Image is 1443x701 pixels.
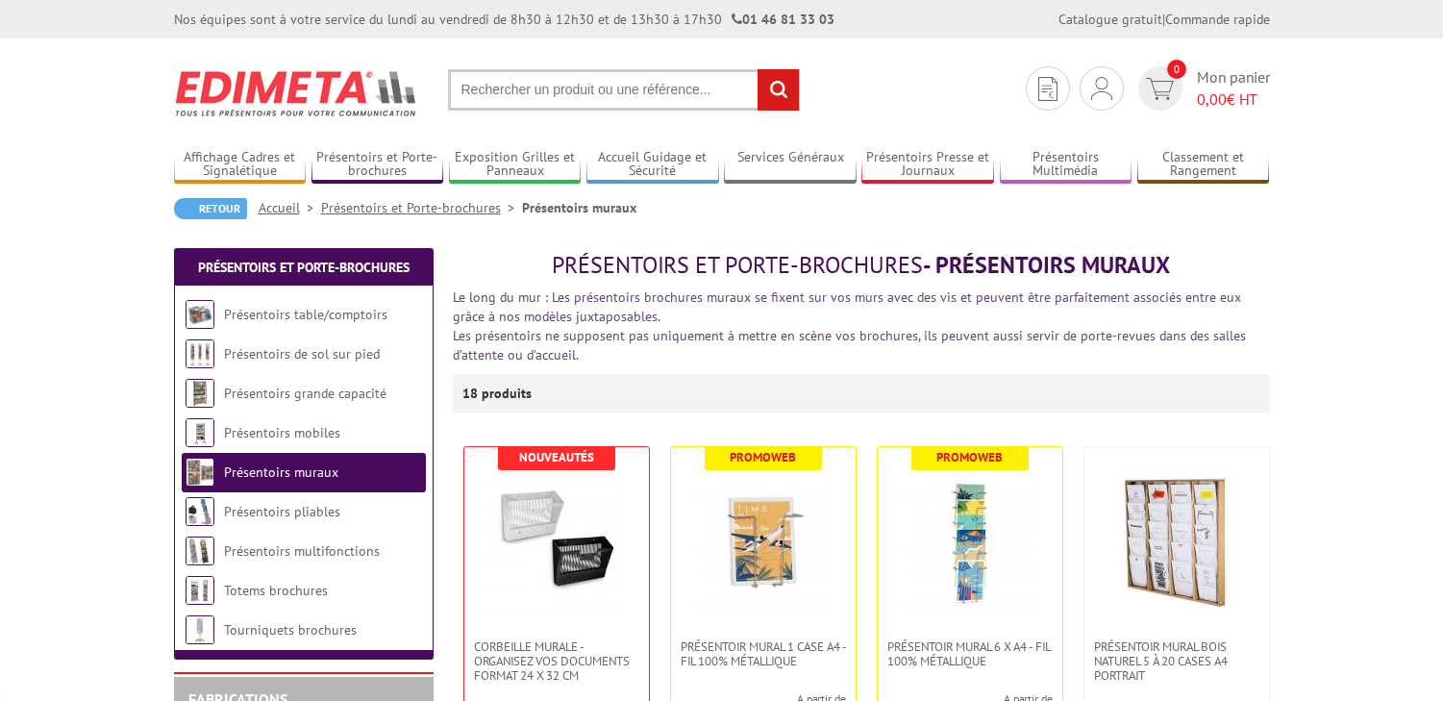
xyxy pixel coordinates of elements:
img: Présentoirs muraux [186,458,214,487]
a: Présentoirs table/comptoirs [224,306,387,323]
b: Nouveautés [519,449,594,465]
a: Présentoirs Multimédia [1000,149,1132,181]
img: devis rapide [1038,77,1057,101]
font: Les présentoirs ne supposent pas uniquement à mettre en scène vos brochures, ils peuvent aussi se... [453,327,1246,363]
span: Présentoirs et Porte-brochures [552,250,923,280]
li: Présentoirs muraux [522,198,636,217]
a: Présentoirs et Porte-brochures [321,199,522,216]
a: devis rapide 0 Mon panier 0,00€ HT [1133,66,1270,111]
a: Présentoir Mural Bois naturel 5 à 20 cases A4 Portrait [1084,639,1269,683]
span: Présentoir mural 1 case A4 - Fil 100% métallique [681,639,846,668]
a: Totems brochures [224,582,328,599]
b: Promoweb [730,449,796,465]
a: Présentoirs pliables [224,503,340,520]
a: Présentoirs mobiles [224,424,340,441]
a: Corbeille Murale - Organisez vos documents format 24 x 32 cm [464,639,649,683]
a: Présentoirs multifonctions [224,542,380,560]
img: Présentoirs pliables [186,497,214,526]
img: Corbeille Murale - Organisez vos documents format 24 x 32 cm [489,476,624,611]
span: Mon panier [1197,66,1270,111]
a: Accueil [259,199,321,216]
span: 0,00 [1197,89,1227,109]
span: Présentoir mural 6 x A4 - Fil 100% métallique [887,639,1053,668]
a: Présentoirs et Porte-brochures [198,259,410,276]
span: 0 [1167,60,1186,79]
a: Présentoirs grande capacité [224,385,386,402]
a: Présentoirs muraux [224,463,338,481]
span: € HT [1197,88,1270,111]
a: Exposition Grilles et Panneaux [449,149,582,181]
img: Présentoirs multifonctions [186,537,214,565]
font: Le long du mur : Les présentoirs brochures muraux se fixent sur vos murs avec des vis et peuvent ... [453,288,1241,325]
input: rechercher [758,69,799,111]
a: Accueil Guidage et Sécurité [586,149,719,181]
div: Nos équipes sont à votre service du lundi au vendredi de 8h30 à 12h30 et de 13h30 à 17h30 [174,10,834,29]
span: Corbeille Murale - Organisez vos documents format 24 x 32 cm [474,639,639,683]
img: Présentoirs de sol sur pied [186,339,214,368]
a: Présentoir mural 1 case A4 - Fil 100% métallique [671,639,856,668]
span: Présentoir Mural Bois naturel 5 à 20 cases A4 Portrait [1094,639,1259,683]
a: Affichage Cadres et Signalétique [174,149,307,181]
img: Présentoirs grande capacité [186,379,214,408]
p: 18 produits [462,374,535,413]
img: Présentoirs table/comptoirs [186,300,214,329]
strong: 01 46 81 33 03 [732,11,834,28]
h1: - Présentoirs muraux [453,253,1270,278]
img: Présentoir mural 6 x A4 - Fil 100% métallique [903,476,1037,611]
a: Présentoirs de sol sur pied [224,345,380,363]
a: Présentoirs et Porte-brochures [311,149,444,181]
img: Tourniquets brochures [186,615,214,644]
a: Catalogue gratuit [1058,11,1162,28]
img: devis rapide [1091,77,1112,100]
img: Présentoir Mural Bois naturel 5 à 20 cases A4 Portrait [1109,476,1244,611]
a: Commande rapide [1165,11,1270,28]
a: Classement et Rangement [1137,149,1270,181]
a: Tourniquets brochures [224,621,357,638]
a: Retour [174,198,247,219]
img: Présentoirs mobiles [186,418,214,447]
img: Edimeta [174,58,419,129]
b: Promoweb [936,449,1003,465]
div: | [1058,10,1270,29]
input: Rechercher un produit ou une référence... [448,69,800,111]
img: Totems brochures [186,576,214,605]
a: Présentoirs Presse et Journaux [861,149,994,181]
img: devis rapide [1146,78,1174,100]
a: Présentoir mural 6 x A4 - Fil 100% métallique [878,639,1062,668]
a: Services Généraux [724,149,857,181]
img: Présentoir mural 1 case A4 - Fil 100% métallique [696,476,831,611]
